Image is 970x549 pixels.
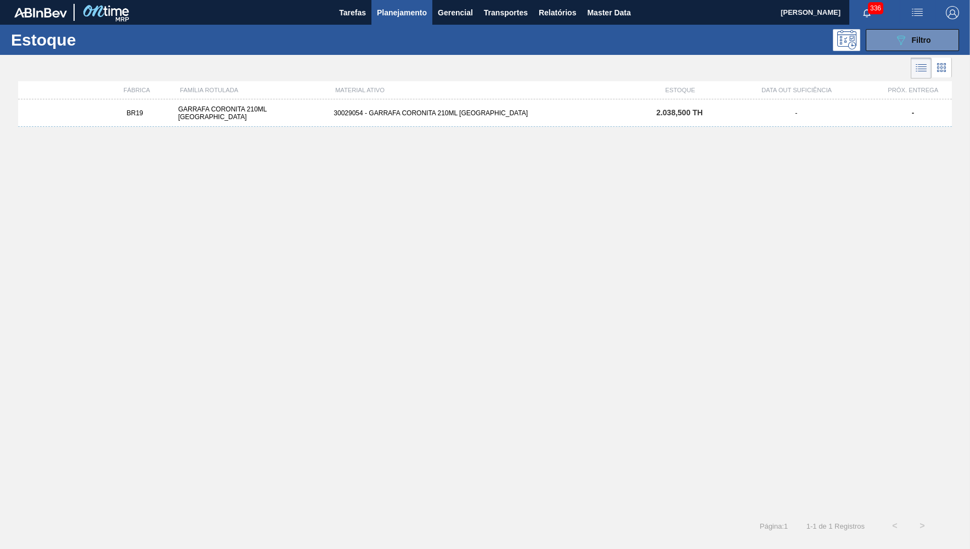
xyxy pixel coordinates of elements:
div: FÁBRICA [98,87,176,93]
span: Página : 1 [760,522,788,530]
div: 30029054 - GARRAFA CORONITA 210ML [GEOGRAPHIC_DATA] [329,109,640,117]
button: < [881,512,909,540]
button: > [909,512,936,540]
div: Visão em Cards [932,58,952,79]
span: Transportes [484,6,528,19]
img: TNhmsLtSVTkK8tSr43FrP2fwEKptu5GPRR3wAAAABJRU5ErkJggg== [14,8,67,18]
img: Logout [946,6,959,19]
span: Master Data [587,6,630,19]
span: Planejamento [377,6,427,19]
span: 1 - 1 de 1 Registros [804,522,865,530]
div: GARRAFA CORONITA 210ML [GEOGRAPHIC_DATA] [174,105,330,121]
span: Tarefas [339,6,366,19]
div: MATERIAL ATIVO [331,87,641,93]
button: Filtro [866,29,959,51]
span: Gerencial [438,6,473,19]
strong: - [912,109,914,117]
div: FAMÍLIA ROTULADA [176,87,331,93]
button: Notificações [849,5,884,20]
img: userActions [911,6,924,19]
div: ESTOQUE [641,87,719,93]
div: Pogramando: nenhum usuário selecionado [833,29,860,51]
div: PRÓX. ENTREGA [875,87,952,93]
span: BR19 [127,109,143,117]
div: Visão em Lista [911,58,932,79]
span: - [795,109,797,117]
span: Relatórios [539,6,576,19]
h1: Estoque [11,33,173,46]
span: 336 [868,2,883,14]
span: 2.038,500 TH [656,108,703,117]
div: DATA OUT SUFICIÊNCIA [719,87,875,93]
span: Filtro [912,36,931,44]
